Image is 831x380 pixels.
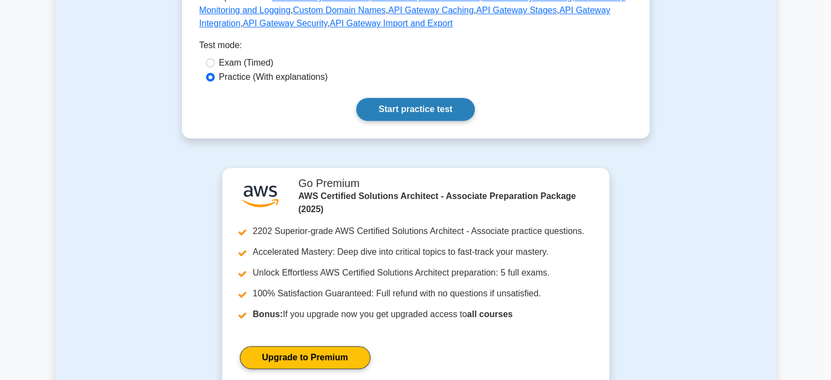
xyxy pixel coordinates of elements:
label: Practice (With explanations) [219,71,328,84]
a: API Gateway Import and Export [329,19,452,28]
a: API Gateway Security [243,19,327,28]
a: Custom Domain Names [293,5,386,15]
div: Test mode: [199,39,632,56]
label: Exam (Timed) [219,56,274,69]
a: API Gateway Stages [476,5,557,15]
a: Start practice test [356,98,475,121]
a: API Gateway Caching [388,5,474,15]
a: Upgrade to Premium [240,346,370,369]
